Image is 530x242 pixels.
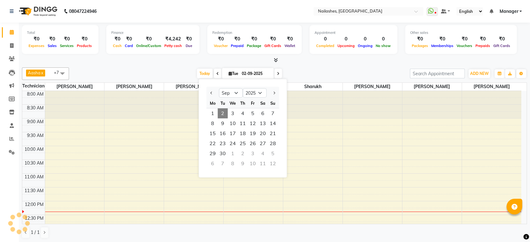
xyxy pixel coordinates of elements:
div: Thursday, October 9, 2025 [238,159,248,169]
span: 6 [258,108,268,118]
span: 19 [248,129,258,139]
span: Petty cash [163,44,183,48]
div: Mo [208,98,218,108]
span: +7 [54,70,64,75]
span: 17 [228,129,238,139]
button: Next month [271,88,277,98]
div: Wednesday, October 1, 2025 [228,149,238,159]
div: Monday, September 29, 2025 [208,149,218,159]
div: Appointment [315,30,392,35]
div: 9:30 AM [26,132,45,139]
div: Monday, September 15, 2025 [208,129,218,139]
span: 13 [258,118,268,129]
div: Total [27,30,93,35]
div: Thursday, September 25, 2025 [238,139,248,149]
div: Other sales [410,30,512,35]
span: Completed [315,44,336,48]
span: 27 [258,139,268,149]
span: 5 [248,108,258,118]
div: Monday, September 22, 2025 [208,139,218,149]
div: ₹0 [492,35,512,43]
div: ₹0 [58,35,75,43]
span: [PERSON_NAME] [402,83,462,91]
b: 08047224946 [69,3,97,20]
span: 24 [228,139,238,149]
div: ₹0 [430,35,455,43]
span: Today [197,69,213,78]
span: 18 [238,129,248,139]
span: 11 [238,118,248,129]
div: Wednesday, September 10, 2025 [228,118,238,129]
div: Fr [248,98,258,108]
button: ADD NEW [469,69,490,78]
div: ₹0 [410,35,430,43]
select: Select month [219,88,243,98]
div: ₹0 [111,35,123,43]
div: ₹0 [245,35,263,43]
div: ₹0 [283,35,297,43]
span: Packages [410,44,430,48]
button: Previous month [209,88,214,98]
span: Ongoing [356,44,374,48]
span: 4 [238,108,248,118]
div: Saturday, September 6, 2025 [258,108,268,118]
div: 9:00 AM [26,118,45,125]
span: ADD NEW [470,71,489,76]
div: 10:00 AM [23,146,45,153]
span: Services [58,44,75,48]
div: 12:30 PM [24,215,45,222]
div: Saturday, October 4, 2025 [258,149,268,159]
span: 14 [268,118,278,129]
div: Wednesday, September 17, 2025 [228,129,238,139]
div: Wednesday, September 24, 2025 [228,139,238,149]
div: Friday, October 3, 2025 [248,149,258,159]
span: Voucher [212,44,229,48]
div: Wednesday, October 8, 2025 [228,159,238,169]
span: [PERSON_NAME] [104,83,164,91]
span: 29 [208,149,218,159]
span: 25 [238,139,248,149]
input: 2025-09-02 [240,69,271,78]
div: Thursday, September 11, 2025 [238,118,248,129]
div: Technician [22,83,45,89]
div: Tuesday, October 7, 2025 [218,159,228,169]
span: 23 [218,139,228,149]
div: Saturday, September 20, 2025 [258,129,268,139]
div: ₹0 [229,35,245,43]
div: Sunday, October 5, 2025 [268,149,278,159]
div: Sunday, September 21, 2025 [268,129,278,139]
div: Sunday, September 14, 2025 [268,118,278,129]
div: Friday, September 26, 2025 [248,139,258,149]
img: logo [16,3,59,20]
span: Upcoming [336,44,356,48]
div: Su [268,98,278,108]
span: Gift Cards [263,44,283,48]
span: Vouchers [455,44,474,48]
div: Tuesday, September 2, 2025 [218,108,228,118]
span: No show [374,44,392,48]
span: 15 [208,129,218,139]
div: Sunday, September 28, 2025 [268,139,278,149]
input: Search Appointment [410,69,465,78]
div: 0 [336,35,356,43]
span: Products [75,44,93,48]
span: [PERSON_NAME] [45,83,104,91]
span: 2 [218,108,228,118]
div: Friday, September 19, 2025 [248,129,258,139]
div: Friday, October 10, 2025 [248,159,258,169]
div: Sunday, September 7, 2025 [268,108,278,118]
span: sharukh [283,83,342,91]
span: Sales [46,44,58,48]
div: Sunday, October 12, 2025 [268,159,278,169]
div: Th [238,98,248,108]
div: ₹0 [455,35,474,43]
div: 0 [356,35,374,43]
div: ₹0 [123,35,135,43]
div: Tu [218,98,228,108]
div: Monday, September 1, 2025 [208,108,218,118]
div: Saturday, September 13, 2025 [258,118,268,129]
div: Saturday, October 11, 2025 [258,159,268,169]
a: x [40,70,43,75]
span: Gift Cards [492,44,512,48]
span: 16 [218,129,228,139]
